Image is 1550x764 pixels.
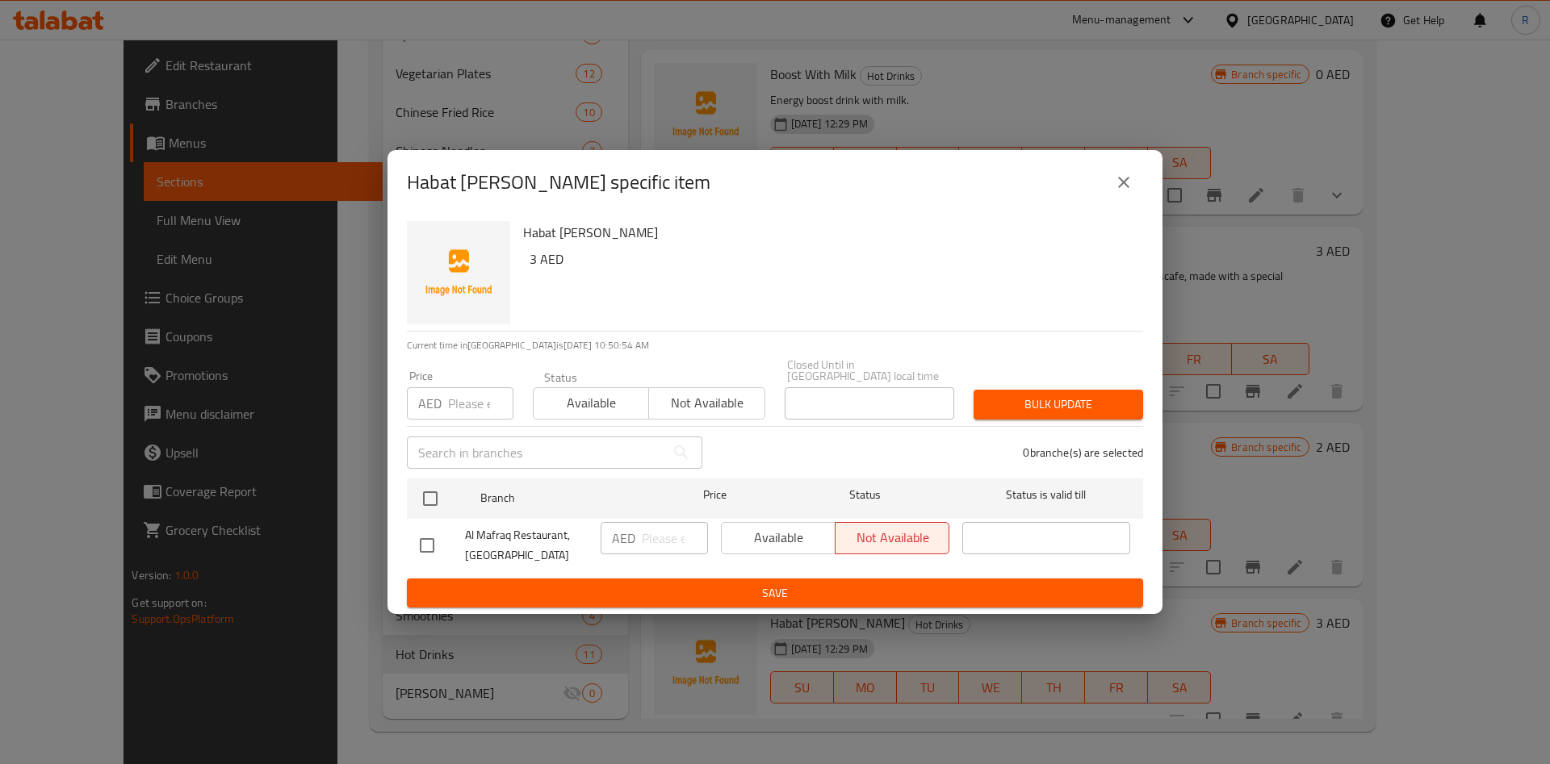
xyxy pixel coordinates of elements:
span: Branch [480,488,648,508]
h2: Habat [PERSON_NAME] specific item [407,169,710,195]
span: Price [661,485,769,505]
p: AED [612,528,635,548]
span: Status [781,485,949,505]
span: Save [420,583,1130,603]
p: 0 branche(s) are selected [1023,445,1143,461]
span: Not available [656,391,758,415]
span: Bulk update [987,395,1130,415]
span: Status is valid till [962,485,1130,505]
h6: 3 AED [530,248,1130,270]
p: Current time in [GEOGRAPHIC_DATA] is [DATE] 10:50:54 AM [407,338,1143,353]
span: Al Mafraq Restaurant, [GEOGRAPHIC_DATA] [465,525,588,566]
button: Not available [648,387,765,420]
button: Bulk update [974,390,1143,420]
input: Please enter price [642,522,708,554]
button: close [1104,163,1143,202]
img: Habat Al Hamra [407,221,510,324]
span: Available [540,391,643,415]
p: AED [418,394,442,413]
h6: Habat [PERSON_NAME] [523,221,1130,244]
input: Search in branches [407,436,665,469]
button: Save [407,578,1143,608]
button: Available [533,387,649,420]
input: Please enter price [448,387,513,420]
